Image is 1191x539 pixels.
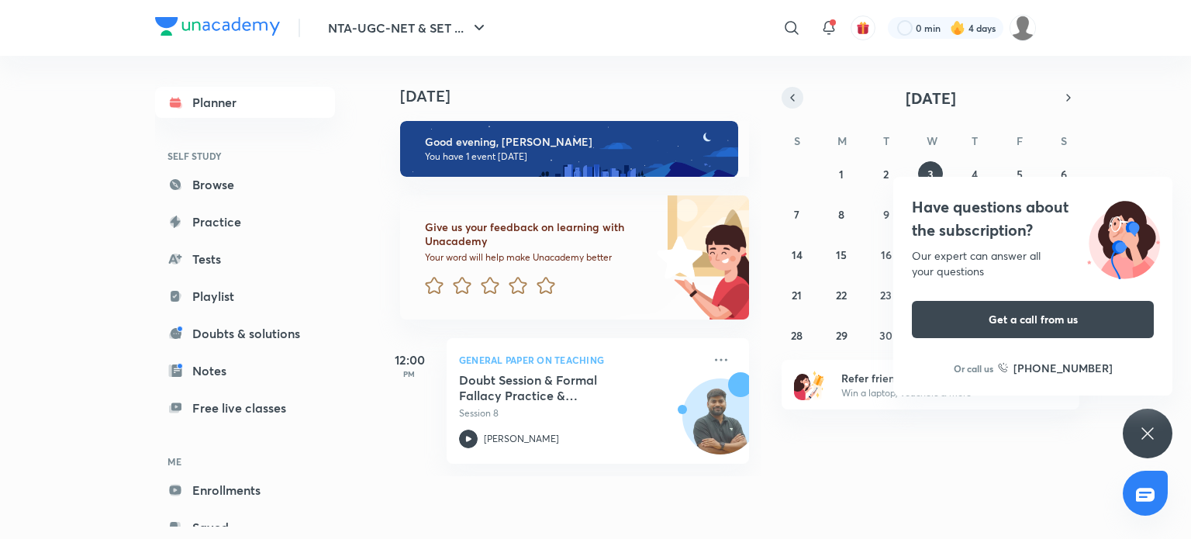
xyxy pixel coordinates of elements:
img: referral [794,369,825,400]
abbr: September 4, 2025 [972,167,978,181]
a: [PHONE_NUMBER] [998,360,1113,376]
img: Company Logo [155,17,280,36]
p: Or call us [954,361,993,375]
img: streak [950,20,965,36]
abbr: September 28, 2025 [791,328,803,343]
abbr: September 29, 2025 [836,328,848,343]
h6: Good evening, [PERSON_NAME] [425,135,724,149]
img: Avatar [683,387,758,461]
abbr: September 1, 2025 [839,167,844,181]
abbr: September 2, 2025 [883,167,889,181]
abbr: Sunday [794,133,800,148]
img: avatar [856,21,870,35]
abbr: Thursday [972,133,978,148]
span: [DATE] [906,88,956,109]
p: Your word will help make Unacademy better [425,251,651,264]
button: September 1, 2025 [829,161,854,186]
abbr: September 30, 2025 [879,328,892,343]
div: Our expert can answer all your questions [912,248,1154,279]
a: Free live classes [155,392,335,423]
button: September 14, 2025 [785,242,810,267]
abbr: September 6, 2025 [1061,167,1067,181]
h5: 12:00 [378,351,440,369]
button: NTA-UGC-NET & SET ... [319,12,498,43]
abbr: September 16, 2025 [881,247,892,262]
h5: Doubt Session & Formal Fallacy Practice & Distribution [459,372,652,403]
abbr: September 22, 2025 [836,288,847,302]
p: Win a laptop, vouchers & more [841,386,1032,400]
a: Browse [155,169,335,200]
a: Planner [155,87,335,118]
a: Company Logo [155,17,280,40]
img: Vinayak Rana [1010,15,1036,41]
button: Get a call from us [912,301,1154,338]
button: September 8, 2025 [829,202,854,226]
p: PM [378,369,440,378]
a: Playlist [155,281,335,312]
h4: Have questions about the subscription? [912,195,1154,242]
h4: [DATE] [400,87,765,105]
h6: Refer friends [841,370,1032,386]
abbr: September 15, 2025 [836,247,847,262]
img: evening [400,121,738,177]
button: September 2, 2025 [874,161,899,186]
button: September 29, 2025 [829,323,854,347]
abbr: September 3, 2025 [927,167,934,181]
button: September 4, 2025 [962,161,987,186]
abbr: September 23, 2025 [880,288,892,302]
button: September 6, 2025 [1051,161,1076,186]
abbr: September 14, 2025 [792,247,803,262]
abbr: Monday [837,133,847,148]
a: Doubts & solutions [155,318,335,349]
button: September 7, 2025 [785,202,810,226]
a: Tests [155,244,335,275]
img: feedback_image [604,195,749,320]
abbr: September 9, 2025 [883,207,889,222]
abbr: September 8, 2025 [838,207,844,222]
button: September 21, 2025 [785,282,810,307]
p: General Paper on Teaching [459,351,703,369]
abbr: September 21, 2025 [792,288,802,302]
abbr: Tuesday [883,133,889,148]
p: [PERSON_NAME] [484,432,559,446]
p: You have 1 event [DATE] [425,150,724,163]
button: avatar [851,16,875,40]
abbr: September 5, 2025 [1017,167,1023,181]
abbr: Saturday [1061,133,1067,148]
a: Enrollments [155,475,335,506]
a: Notes [155,355,335,386]
abbr: Friday [1017,133,1023,148]
a: Practice [155,206,335,237]
button: September 5, 2025 [1007,161,1032,186]
img: ttu_illustration_new.svg [1075,195,1172,279]
button: September 22, 2025 [829,282,854,307]
button: September 15, 2025 [829,242,854,267]
button: September 16, 2025 [874,242,899,267]
button: September 30, 2025 [874,323,899,347]
button: September 9, 2025 [874,202,899,226]
h6: Give us your feedback on learning with Unacademy [425,220,651,248]
h6: [PHONE_NUMBER] [1013,360,1113,376]
button: September 28, 2025 [785,323,810,347]
button: September 23, 2025 [874,282,899,307]
h6: ME [155,448,335,475]
button: September 3, 2025 [918,161,943,186]
button: [DATE] [803,87,1058,109]
abbr: Wednesday [927,133,937,148]
p: Session 8 [459,406,703,420]
h6: SELF STUDY [155,143,335,169]
abbr: September 7, 2025 [794,207,799,222]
